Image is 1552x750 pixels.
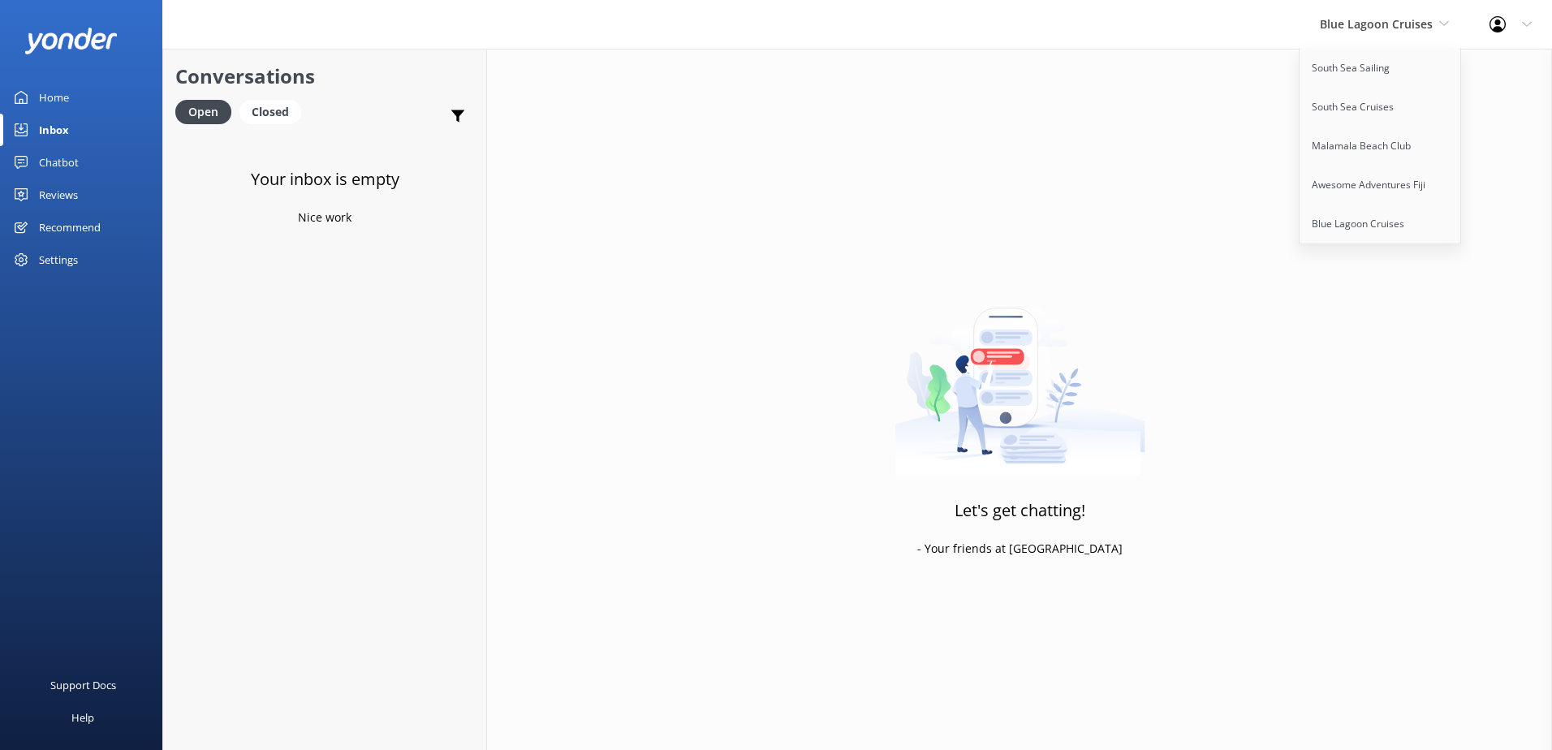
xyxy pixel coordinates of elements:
a: South Sea Sailing [1300,49,1462,88]
p: Nice work [298,209,351,226]
div: Chatbot [39,146,79,179]
h2: Conversations [175,61,474,92]
p: - Your friends at [GEOGRAPHIC_DATA] [917,540,1123,558]
img: yonder-white-logo.png [24,28,118,54]
a: Malamala Beach Club [1300,127,1462,166]
div: Closed [239,100,301,124]
div: Support Docs [50,669,116,701]
div: Settings [39,244,78,276]
img: artwork of a man stealing a conversation from at giant smartphone [895,274,1145,476]
h3: Let's get chatting! [955,498,1085,524]
a: Awesome Adventures Fiji [1300,166,1462,205]
h3: Your inbox is empty [251,166,399,192]
div: Home [39,81,69,114]
a: Blue Lagoon Cruises [1300,205,1462,244]
div: Open [175,100,231,124]
span: Blue Lagoon Cruises [1320,16,1433,32]
div: Reviews [39,179,78,211]
a: South Sea Cruises [1300,88,1462,127]
div: Help [71,701,94,734]
div: Recommend [39,211,101,244]
div: Inbox [39,114,69,146]
a: Closed [239,102,309,120]
a: Open [175,102,239,120]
